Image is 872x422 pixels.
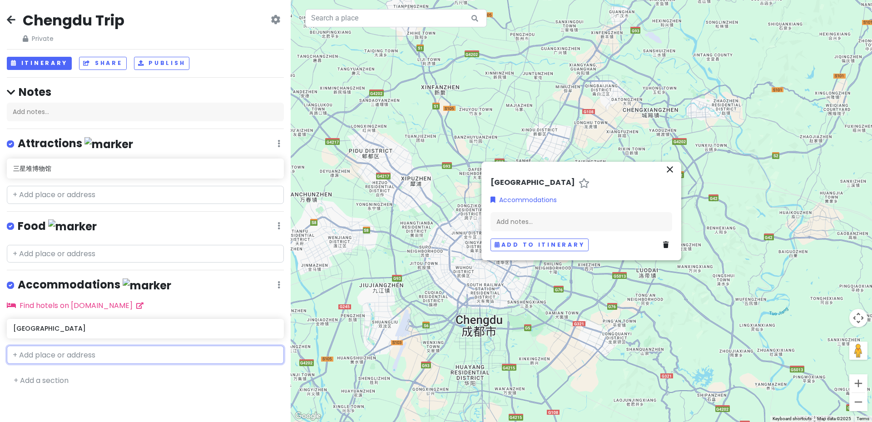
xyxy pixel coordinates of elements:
img: Google [293,410,323,422]
h4: Accommodations [18,278,171,293]
a: Find hotels on [DOMAIN_NAME] [7,300,144,311]
h6: [GEOGRAPHIC_DATA] [490,178,575,188]
img: marker [123,278,171,293]
h6: 三星堆博物馆 [13,164,277,173]
a: Terms (opens in new tab) [857,416,869,421]
button: Keyboard shortcuts [773,416,812,422]
div: Add notes... [7,103,284,122]
button: Share [79,57,126,70]
h2: Chengdu Trip [23,11,124,30]
button: Zoom in [849,374,867,392]
h6: [GEOGRAPHIC_DATA] [13,324,277,333]
img: marker [48,219,97,233]
button: Map camera controls [849,309,867,327]
span: Map data ©2025 [817,416,851,421]
a: Accommodations [490,195,557,205]
h4: Attractions [18,136,133,151]
div: Add notes... [490,212,672,231]
input: Search a place [305,9,487,27]
h4: Food [18,219,97,234]
input: + Add place or address [7,346,284,364]
a: Open this area in Google Maps (opens a new window) [293,410,323,422]
button: Drag Pegman onto the map to open Street View [849,342,867,360]
button: Add to itinerary [490,238,589,252]
a: + Add a section [14,375,69,386]
button: Zoom out [849,393,867,411]
button: Publish [134,57,190,70]
span: Private [23,34,124,44]
i: close [664,164,675,175]
a: Star place [579,178,590,190]
button: Close [664,164,676,178]
button: Itinerary [7,57,72,70]
img: marker [84,137,133,151]
input: + Add place or address [7,186,284,204]
input: + Add place or address [7,245,284,263]
a: Delete place [663,240,672,250]
h4: Notes [7,85,284,99]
